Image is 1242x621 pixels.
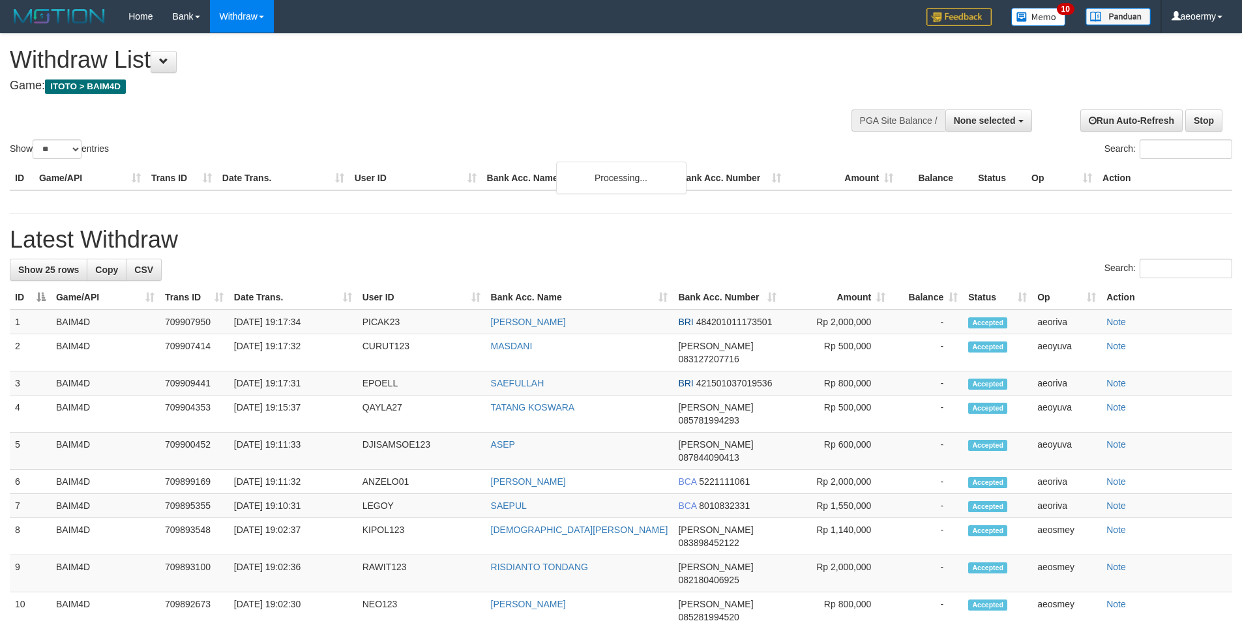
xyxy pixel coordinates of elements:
[10,166,34,190] th: ID
[491,476,566,487] a: [PERSON_NAME]
[349,166,482,190] th: User ID
[782,433,891,470] td: Rp 600,000
[891,371,963,396] td: -
[678,538,739,548] span: Copy 083898452122 to clipboard
[10,285,51,310] th: ID: activate to sort column descending
[678,476,696,487] span: BCA
[1032,334,1101,371] td: aeoyuva
[1106,341,1126,351] a: Note
[357,555,486,592] td: RAWIT123
[229,285,357,310] th: Date Trans.: activate to sort column ascending
[87,259,126,281] a: Copy
[1106,439,1126,450] a: Note
[45,79,126,94] span: ITOTO > BAIM4D
[491,378,544,388] a: SAEFULLAH
[968,599,1007,611] span: Accepted
[786,166,898,190] th: Amount
[51,334,160,371] td: BAIM4D
[51,433,160,470] td: BAIM4D
[51,310,160,334] td: BAIM4D
[95,265,118,275] span: Copy
[678,452,739,463] span: Copy 087844090413 to clipboard
[674,166,786,190] th: Bank Acc. Number
[678,500,696,511] span: BCA
[357,518,486,555] td: KIPOL123
[217,166,349,190] th: Date Trans.
[229,494,357,518] td: [DATE] 19:10:31
[229,310,357,334] td: [DATE] 19:17:34
[945,109,1032,132] button: None selected
[968,440,1007,451] span: Accepted
[782,285,891,310] th: Amount: activate to sort column ascending
[891,494,963,518] td: -
[1032,371,1101,396] td: aeoriva
[891,470,963,494] td: -
[10,139,109,159] label: Show entries
[10,259,87,281] a: Show 25 rows
[229,396,357,433] td: [DATE] 19:15:37
[1011,8,1066,26] img: Button%20Memo.svg
[891,310,963,334] td: -
[782,494,891,518] td: Rp 1,550,000
[678,317,693,327] span: BRI
[51,371,160,396] td: BAIM4D
[696,378,773,388] span: Copy 421501037019536 to clipboard
[126,259,162,281] a: CSV
[357,433,486,470] td: DJISAMSOE123
[10,433,51,470] td: 5
[10,371,51,396] td: 3
[1106,402,1126,412] a: Note
[1140,259,1232,278] input: Search:
[10,396,51,433] td: 4
[51,555,160,592] td: BAIM4D
[357,470,486,494] td: ANZELO01
[357,310,486,334] td: PICAK23
[160,310,229,334] td: 709907950
[968,525,1007,536] span: Accepted
[1101,285,1232,310] th: Action
[678,341,753,351] span: [PERSON_NAME]
[51,470,160,494] td: BAIM4D
[229,371,357,396] td: [DATE] 19:17:31
[782,371,891,396] td: Rp 800,000
[491,341,533,351] a: MASDANI
[1106,378,1126,388] a: Note
[357,285,486,310] th: User ID: activate to sort column ascending
[1104,139,1232,159] label: Search:
[1185,109,1222,132] a: Stop
[491,562,588,572] a: RISDIANTO TONDANG
[491,599,566,609] a: [PERSON_NAME]
[357,494,486,518] td: LEGOY
[10,494,51,518] td: 7
[34,166,146,190] th: Game/API
[1106,476,1126,487] a: Note
[891,555,963,592] td: -
[891,334,963,371] td: -
[160,396,229,433] td: 709904353
[782,334,891,371] td: Rp 500,000
[10,79,815,93] h4: Game:
[1032,518,1101,555] td: aeosmey
[1106,562,1126,572] a: Note
[696,317,773,327] span: Copy 484201011173501 to clipboard
[851,109,945,132] div: PGA Site Balance /
[1106,500,1126,511] a: Note
[678,415,739,426] span: Copy 085781994293 to clipboard
[160,285,229,310] th: Trans ID: activate to sort column ascending
[678,354,739,364] span: Copy 083127207716 to clipboard
[1032,310,1101,334] td: aeoriva
[1032,285,1101,310] th: Op: activate to sort column ascending
[51,285,160,310] th: Game/API: activate to sort column ascending
[18,265,79,275] span: Show 25 rows
[954,115,1016,126] span: None selected
[491,500,527,511] a: SAEPUL
[782,470,891,494] td: Rp 2,000,000
[1032,433,1101,470] td: aeoyuva
[1032,555,1101,592] td: aeosmey
[160,433,229,470] td: 709900452
[1104,259,1232,278] label: Search:
[491,439,515,450] a: ASEP
[678,599,753,609] span: [PERSON_NAME]
[229,433,357,470] td: [DATE] 19:11:33
[134,265,153,275] span: CSV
